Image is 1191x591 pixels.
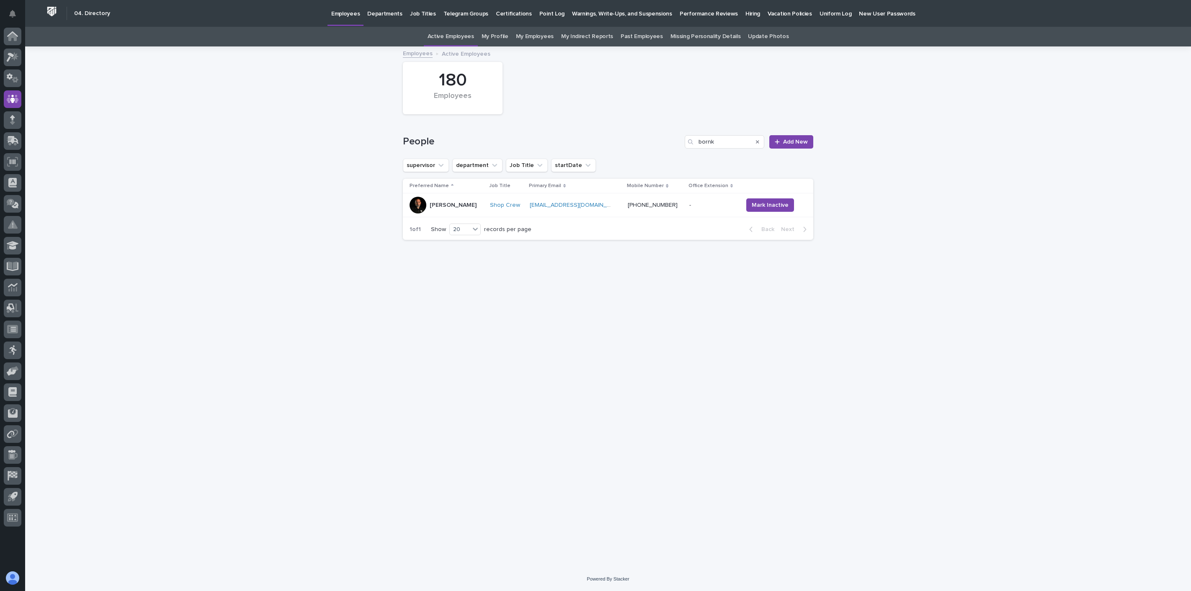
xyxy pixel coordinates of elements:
button: users-avatar [4,569,21,587]
p: Primary Email [529,181,561,190]
a: Active Employees [428,27,474,46]
a: [EMAIL_ADDRESS][DOMAIN_NAME] [530,202,624,208]
a: Update Photos [748,27,789,46]
p: Show [431,226,446,233]
p: - [689,200,693,209]
div: 180 [417,70,488,91]
tr: [PERSON_NAME]Shop Crew [EMAIL_ADDRESS][DOMAIN_NAME] [PHONE_NUMBER]-- Mark Inactive [403,193,813,217]
div: 20 [450,225,470,234]
a: Employees [403,48,433,58]
p: Office Extension [688,181,728,190]
button: supervisor [403,159,449,172]
button: Back [742,226,778,233]
a: Powered By Stacker [587,576,629,581]
input: Search [685,135,764,149]
p: 1 of 1 [403,219,428,240]
button: department [452,159,503,172]
span: Next [781,226,799,232]
p: Mobile Number [627,181,664,190]
p: Active Employees [442,49,490,58]
span: Add New [783,139,808,145]
span: Back [756,226,774,232]
a: Past Employees [621,27,663,46]
div: Notifications [10,10,21,23]
button: Mark Inactive [746,198,794,212]
img: Workspace Logo [44,4,59,19]
a: My Employees [516,27,554,46]
button: Job Title [506,159,548,172]
p: Job Title [489,181,510,190]
a: My Profile [482,27,508,46]
button: startDate [551,159,596,172]
p: [PERSON_NAME] [430,202,477,209]
a: Add New [769,135,813,149]
div: Employees [417,92,488,109]
a: [PHONE_NUMBER] [628,202,678,208]
a: My Indirect Reports [561,27,613,46]
a: Shop Crew [490,202,520,209]
button: Next [778,226,813,233]
button: Notifications [4,5,21,23]
p: records per page [484,226,531,233]
h2: 04. Directory [74,10,110,17]
span: Mark Inactive [752,201,789,209]
p: Preferred Name [410,181,449,190]
h1: People [403,136,681,148]
a: Missing Personality Details [670,27,741,46]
